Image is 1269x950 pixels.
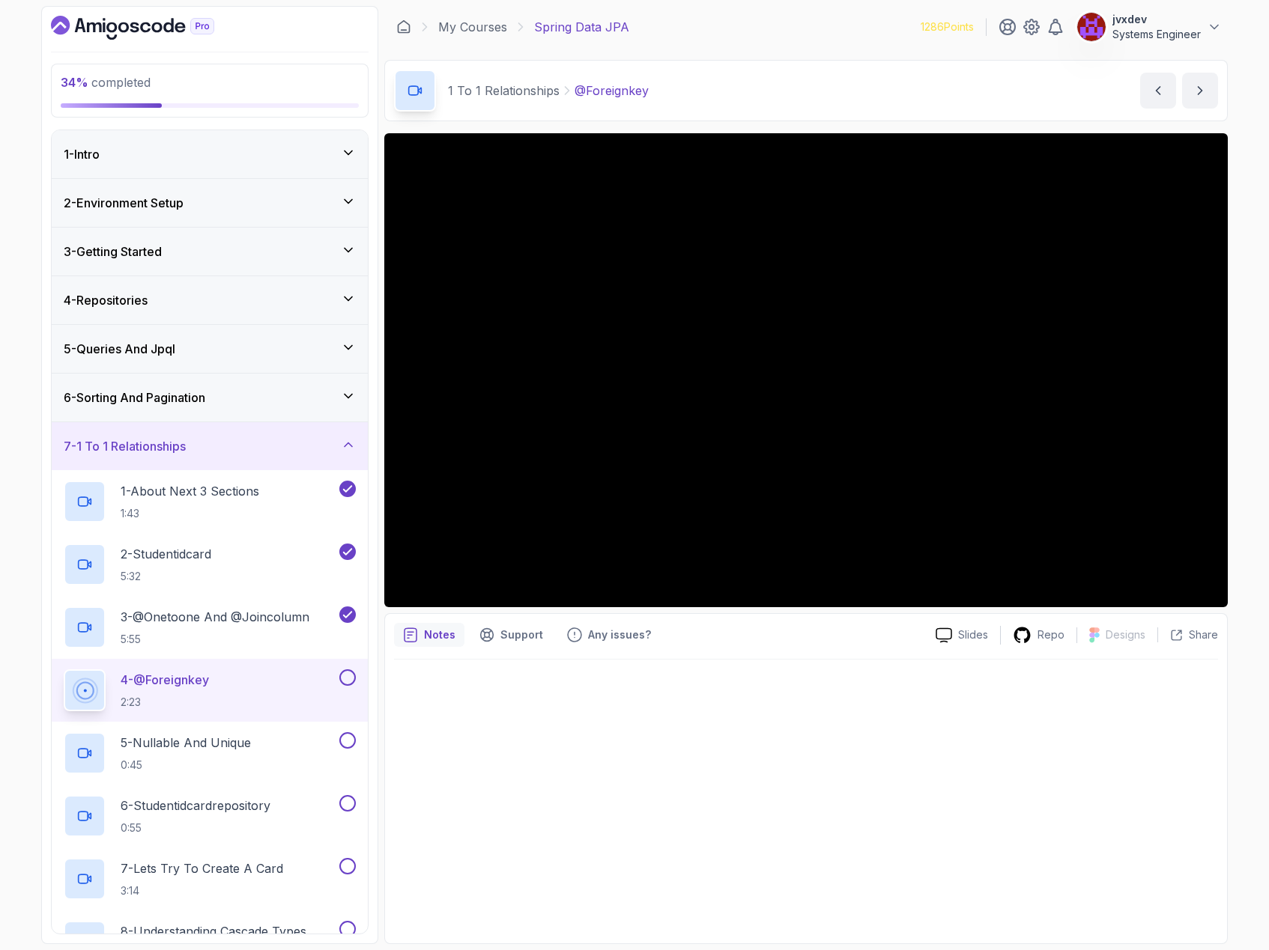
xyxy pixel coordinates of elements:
span: completed [61,75,151,90]
button: 1-About Next 3 Sections1:43 [64,481,356,523]
p: 1:43 [121,506,259,521]
h3: 6 - Sorting And Pagination [64,389,205,407]
button: next content [1182,73,1218,109]
button: 4-@Foreignkey2:23 [64,669,356,711]
p: Any issues? [588,627,651,642]
p: 1 - About Next 3 Sections [121,482,259,500]
button: Feedback button [558,623,660,647]
h3: 5 - Queries And Jpql [64,340,175,358]
p: Share [1189,627,1218,642]
p: 2:23 [121,695,209,710]
p: 5 - Nullable And Unique [121,734,251,752]
button: 1-Intro [52,130,368,178]
p: @Foreignkey [575,82,649,100]
button: 4-Repositories [52,276,368,324]
p: 5:55 [121,632,309,647]
img: user profile image [1077,13,1106,41]
p: 2 - Studentidcard [121,545,211,563]
button: 2-Studentidcard5:32 [64,543,356,585]
p: Notes [424,627,455,642]
p: 1286 Points [921,19,974,34]
h3: 3 - Getting Started [64,243,162,261]
h3: 1 - Intro [64,145,100,163]
p: 5:32 [121,569,211,584]
button: 6-Sorting And Pagination [52,374,368,421]
p: 4 - @Foreignkey [121,671,209,689]
p: 0:55 [121,820,270,835]
a: Slides [924,627,1000,643]
button: 6-Studentidcardrepository0:55 [64,795,356,837]
button: notes button [394,623,464,647]
p: 8 - Understanding Cascade Types [121,922,306,940]
p: 3 - @Onetoone And @Joincolumn [121,608,309,626]
p: Designs [1106,627,1145,642]
h3: 4 - Repositories [64,291,148,309]
button: 7-Lets Try To Create A Card3:14 [64,858,356,900]
a: Repo [1001,626,1076,645]
button: previous content [1140,73,1176,109]
p: Repo [1038,627,1064,642]
h3: 2 - Environment Setup [64,194,184,212]
p: Support [500,627,543,642]
iframe: 4 - @ForeignKey [384,133,1228,607]
button: 2-Environment Setup [52,179,368,227]
a: Dashboard [396,19,411,34]
button: Share [1157,627,1218,642]
a: Dashboard [51,16,249,40]
p: Spring Data JPA [534,18,629,36]
p: 3:14 [121,883,283,898]
button: 3-@Onetoone And @Joincolumn5:55 [64,606,356,648]
button: 7-1 To 1 Relationships [52,422,368,470]
button: user profile imagejvxdevSystems Engineer [1076,12,1222,42]
p: Slides [958,627,988,642]
button: Support button [470,623,552,647]
button: 5-Queries And Jpql [52,325,368,373]
button: 5-Nullable And Unique0:45 [64,732,356,774]
p: 6 - Studentidcardrepository [121,797,270,814]
p: 0:45 [121,758,251,773]
a: My Courses [438,18,507,36]
p: 7 - Lets Try To Create A Card [121,859,283,877]
p: jvxdev [1112,12,1201,27]
h3: 7 - 1 To 1 Relationships [64,437,186,455]
span: 34 % [61,75,88,90]
button: 3-Getting Started [52,228,368,275]
p: Systems Engineer [1112,27,1201,42]
p: 1 To 1 Relationships [448,82,560,100]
